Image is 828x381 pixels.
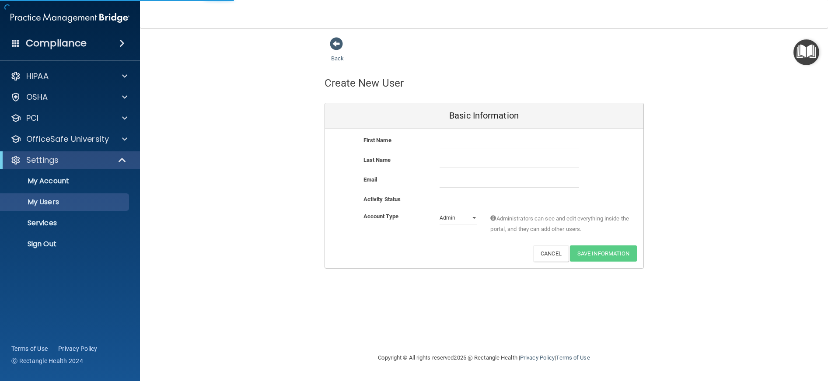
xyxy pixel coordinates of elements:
[363,196,401,203] b: Activity Status
[490,213,630,234] span: Administrators can see and edit everything inside the portal, and they can add other users.
[26,113,38,123] p: PCI
[363,137,391,143] b: First Name
[325,77,404,89] h4: Create New User
[10,9,129,27] img: PMB logo
[11,357,83,365] span: Ⓒ Rectangle Health 2024
[6,219,125,227] p: Services
[26,134,109,144] p: OfficeSafe University
[570,245,637,262] button: Save Information
[10,155,127,165] a: Settings
[6,177,125,185] p: My Account
[6,198,125,206] p: My Users
[325,344,644,372] div: Copyright © All rights reserved 2025 @ Rectangle Health | |
[793,39,819,65] button: Open Resource Center
[363,176,377,183] b: Email
[363,213,398,220] b: Account Type
[10,134,127,144] a: OfficeSafe University
[26,155,59,165] p: Settings
[520,354,555,361] a: Privacy Policy
[26,37,87,49] h4: Compliance
[331,45,344,62] a: Back
[11,344,48,353] a: Terms of Use
[26,92,48,102] p: OSHA
[10,113,127,123] a: PCI
[556,354,590,361] a: Terms of Use
[363,157,391,163] b: Last Name
[26,71,49,81] p: HIPAA
[533,245,569,262] button: Cancel
[6,240,125,248] p: Sign Out
[10,92,127,102] a: OSHA
[58,344,98,353] a: Privacy Policy
[10,71,127,81] a: HIPAA
[325,103,643,129] div: Basic Information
